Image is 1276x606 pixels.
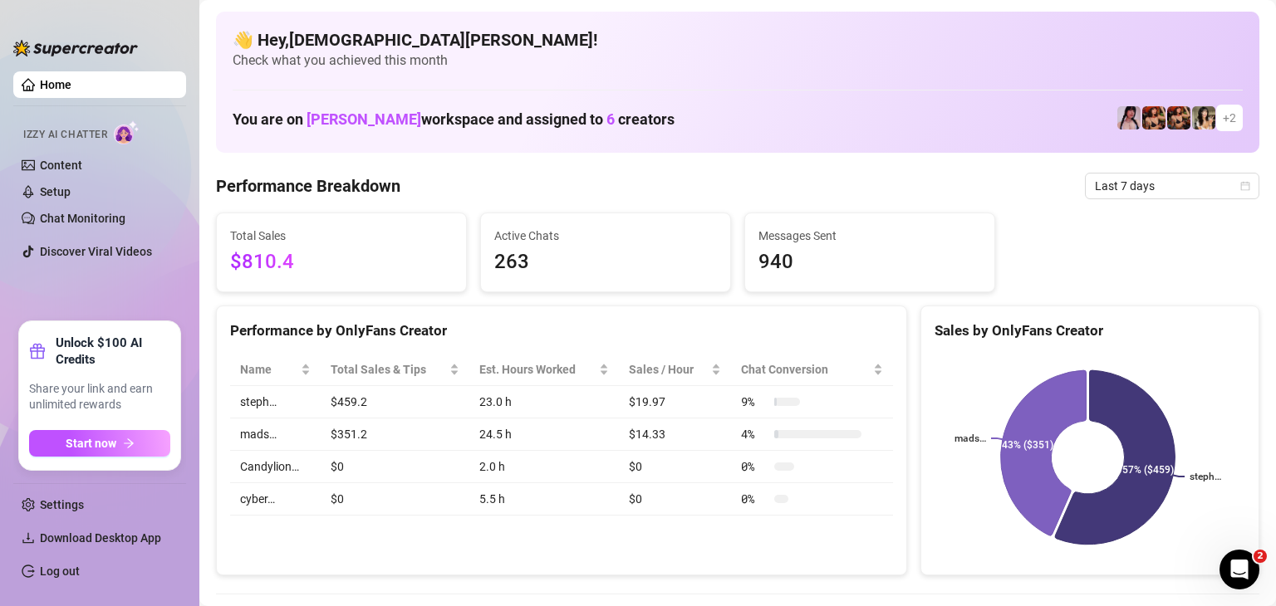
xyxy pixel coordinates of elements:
[619,451,732,483] td: $0
[230,227,453,245] span: Total Sales
[56,335,170,368] strong: Unlock $100 AI Credits
[935,320,1245,342] div: Sales by OnlyFans Creator
[321,354,469,386] th: Total Sales & Tips
[321,418,469,451] td: $351.2
[469,418,619,451] td: 24.5 h
[233,110,675,129] h1: You are on workspace and assigned to creators
[1190,471,1221,482] text: steph…
[1142,106,1166,130] img: Oxillery
[233,51,1243,70] span: Check what you achieved this month
[23,127,107,143] span: Izzy AI Chatter
[1167,106,1190,130] img: OxilleryOF
[494,227,717,245] span: Active Chats
[29,381,170,413] span: Share your link and earn unlimited rewards
[619,483,732,516] td: $0
[40,531,161,545] span: Download Desktop App
[230,247,453,278] span: $810.4
[469,483,619,516] td: 5.5 h
[307,110,421,128] span: [PERSON_NAME]
[741,457,768,476] span: 0 %
[321,483,469,516] td: $0
[331,360,445,379] span: Total Sales & Tips
[758,247,981,278] span: 940
[1192,106,1215,130] img: Candylion
[230,483,321,516] td: cyber…
[40,159,82,172] a: Content
[29,430,170,457] button: Start nowarrow-right
[230,418,321,451] td: mads…
[1254,550,1267,563] span: 2
[1117,106,1141,130] img: cyber
[321,451,469,483] td: $0
[619,386,732,418] td: $19.97
[741,490,768,508] span: 0 %
[13,40,138,56] img: logo-BBDzfeDw.svg
[29,343,46,359] span: gift
[40,212,125,225] a: Chat Monitoring
[40,185,71,198] a: Setup
[40,564,80,578] a: Log out
[22,531,35,545] span: download
[758,227,981,245] span: Messages Sent
[216,174,400,198] h4: Performance Breakdown
[114,120,140,144] img: AI Chatter
[741,360,870,379] span: Chat Conversion
[40,245,152,258] a: Discover Viral Videos
[321,386,469,418] td: $459.2
[619,354,732,386] th: Sales / Hour
[469,451,619,483] td: 2.0 h
[1223,109,1236,127] span: + 2
[230,451,321,483] td: Candylion…
[494,247,717,278] span: 263
[469,386,619,418] td: 23.0 h
[230,386,321,418] td: steph…
[741,393,768,411] span: 9 %
[240,360,297,379] span: Name
[40,498,84,511] a: Settings
[629,360,709,379] span: Sales / Hour
[606,110,615,128] span: 6
[1220,550,1259,589] iframe: Intercom live chat
[230,320,893,342] div: Performance by OnlyFans Creator
[1095,173,1249,198] span: Last 7 days
[123,437,135,449] span: arrow-right
[955,433,986,444] text: mads…
[66,437,116,450] span: Start now
[233,28,1243,51] h4: 👋 Hey, [DEMOGRAPHIC_DATA][PERSON_NAME] !
[479,360,596,379] div: Est. Hours Worked
[741,425,768,443] span: 4 %
[40,78,71,91] a: Home
[1240,181,1250,191] span: calendar
[731,354,893,386] th: Chat Conversion
[230,354,321,386] th: Name
[619,418,732,451] td: $14.33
